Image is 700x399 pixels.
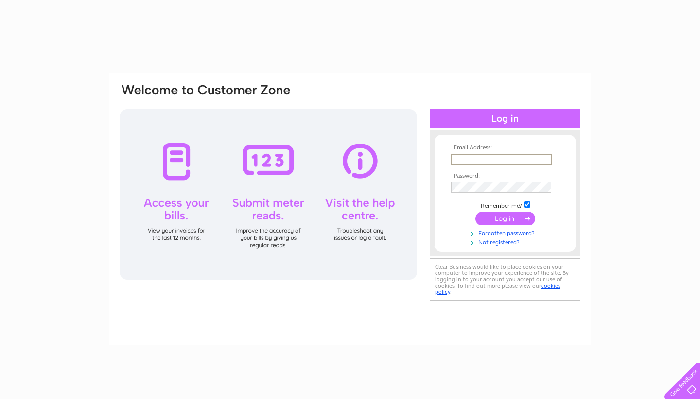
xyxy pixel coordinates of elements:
[451,237,561,246] a: Not registered?
[451,228,561,237] a: Forgotten password?
[449,145,561,151] th: Email Address:
[430,258,580,301] div: Clear Business would like to place cookies on your computer to improve your experience of the sit...
[449,173,561,180] th: Password:
[435,282,560,295] a: cookies policy
[475,212,535,225] input: Submit
[449,200,561,210] td: Remember me?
